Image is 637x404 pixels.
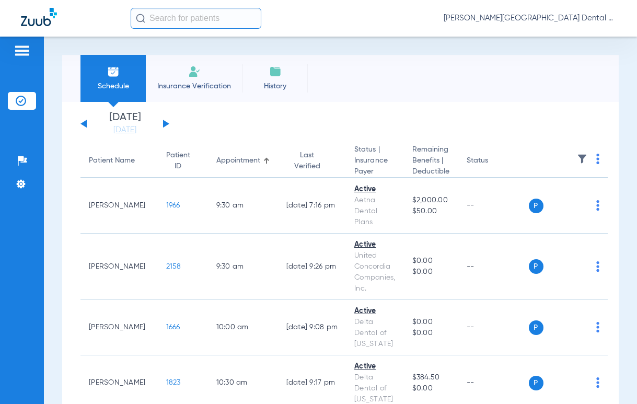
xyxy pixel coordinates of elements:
[412,206,450,217] span: $50.00
[250,81,300,91] span: History
[278,300,346,355] td: [DATE] 9:08 PM
[278,178,346,234] td: [DATE] 7:16 PM
[596,377,599,388] img: group-dot-blue.svg
[154,81,235,91] span: Insurance Verification
[216,155,270,166] div: Appointment
[596,261,599,272] img: group-dot-blue.svg
[278,234,346,300] td: [DATE] 9:26 PM
[166,379,181,386] span: 1823
[354,306,396,317] div: Active
[80,300,158,355] td: [PERSON_NAME]
[269,65,282,78] img: History
[354,239,396,250] div: Active
[166,324,180,331] span: 1666
[188,65,201,78] img: Manual Insurance Verification
[354,361,396,372] div: Active
[412,256,450,267] span: $0.00
[21,8,57,26] img: Zuub Logo
[404,144,458,178] th: Remaining Benefits |
[444,13,616,24] span: [PERSON_NAME][GEOGRAPHIC_DATA] Dental Care
[136,14,145,23] img: Search Icon
[208,178,278,234] td: 9:30 AM
[529,376,543,390] span: P
[596,200,599,211] img: group-dot-blue.svg
[208,300,278,355] td: 10:00 AM
[286,150,338,172] div: Last Verified
[577,154,587,164] img: filter.svg
[286,150,329,172] div: Last Verified
[458,178,529,234] td: --
[596,322,599,332] img: group-dot-blue.svg
[208,234,278,300] td: 9:30 AM
[89,155,149,166] div: Patient Name
[529,199,543,213] span: P
[354,184,396,195] div: Active
[412,267,450,278] span: $0.00
[94,125,156,135] a: [DATE]
[412,372,450,383] span: $384.50
[80,178,158,234] td: [PERSON_NAME]
[354,317,396,350] div: Delta Dental of [US_STATE]
[166,150,190,172] div: Patient ID
[131,8,261,29] input: Search for patients
[80,234,158,300] td: [PERSON_NAME]
[412,383,450,394] span: $0.00
[458,144,529,178] th: Status
[412,328,450,339] span: $0.00
[354,155,396,177] span: Insurance Payer
[94,112,156,135] li: [DATE]
[166,263,181,270] span: 2158
[596,154,599,164] img: group-dot-blue.svg
[166,150,200,172] div: Patient ID
[166,202,180,209] span: 1966
[14,44,30,57] img: hamburger-icon
[412,317,450,328] span: $0.00
[529,320,543,335] span: P
[88,81,138,91] span: Schedule
[107,65,120,78] img: Schedule
[458,234,529,300] td: --
[89,155,135,166] div: Patient Name
[529,259,543,274] span: P
[412,195,450,206] span: $2,000.00
[346,144,404,178] th: Status |
[354,195,396,228] div: Aetna Dental Plans
[458,300,529,355] td: --
[412,166,450,177] span: Deductible
[216,155,260,166] div: Appointment
[354,250,396,294] div: United Concordia Companies, Inc.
